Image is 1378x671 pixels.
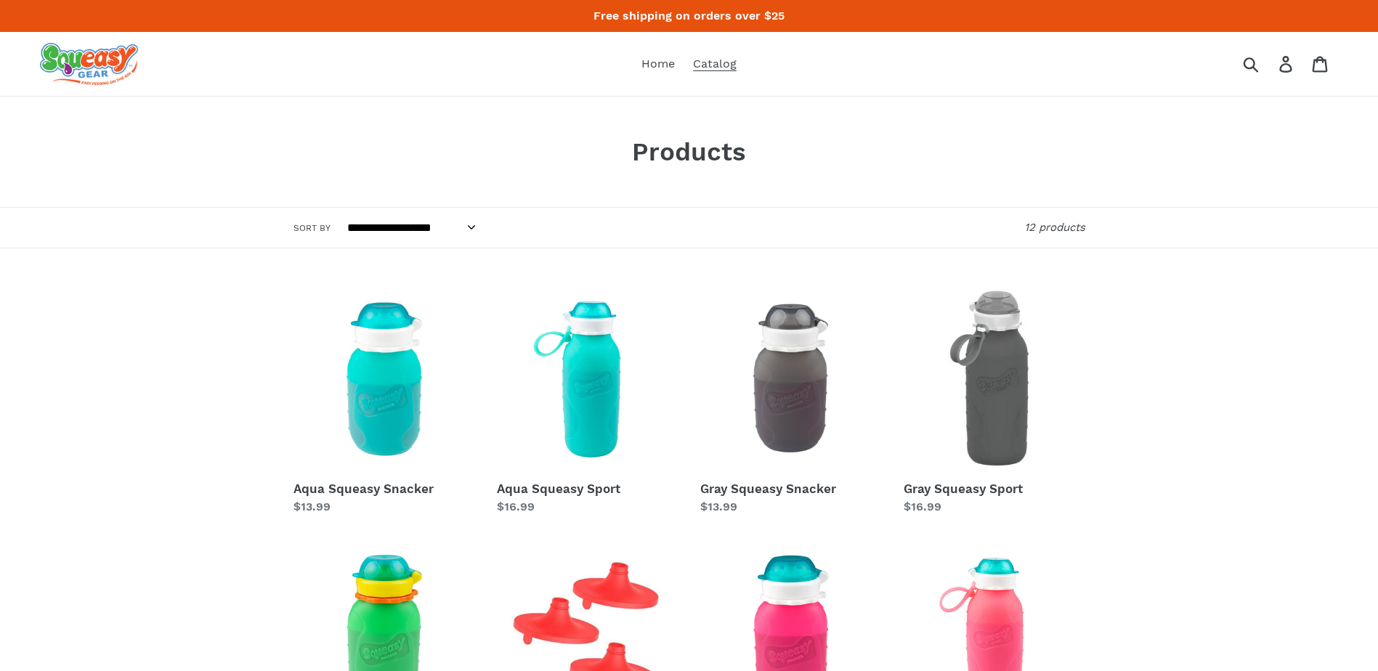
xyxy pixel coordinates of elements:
input: Search [1248,48,1288,80]
span: Products [632,137,746,167]
a: Catalog [686,53,744,75]
span: Catalog [693,57,737,71]
label: Sort by [293,221,331,235]
span: Home [641,57,675,71]
img: squeasy gear snacker portable food pouch [40,43,138,85]
span: 12 products [1024,221,1085,234]
a: Home [634,53,682,75]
